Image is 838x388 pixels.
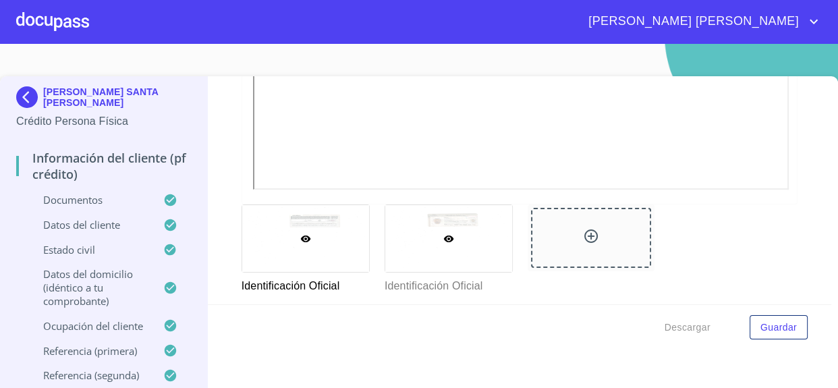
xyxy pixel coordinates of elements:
p: [PERSON_NAME] SANTA [PERSON_NAME] [43,86,191,108]
p: Referencia (segunda) [16,368,163,382]
p: Documentos [16,193,163,206]
p: Información del cliente (PF crédito) [16,150,191,182]
p: Crédito Persona Física [16,113,191,130]
p: Ocupación del Cliente [16,319,163,333]
span: [PERSON_NAME] [PERSON_NAME] [578,11,806,32]
span: Guardar [760,319,797,336]
button: Descargar [659,315,716,340]
p: Estado Civil [16,243,163,256]
div: [PERSON_NAME] SANTA [PERSON_NAME] [16,86,191,113]
span: Descargar [665,319,710,336]
p: Identificación Oficial [242,273,368,294]
p: Referencia (primera) [16,344,163,358]
p: Datos del cliente [16,218,163,231]
button: account of current user [578,11,822,32]
button: Guardar [750,315,808,340]
img: Docupass spot blue [16,86,43,108]
p: Identificación Oficial [385,273,511,294]
p: Datos del domicilio (idéntico a tu comprobante) [16,267,163,308]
